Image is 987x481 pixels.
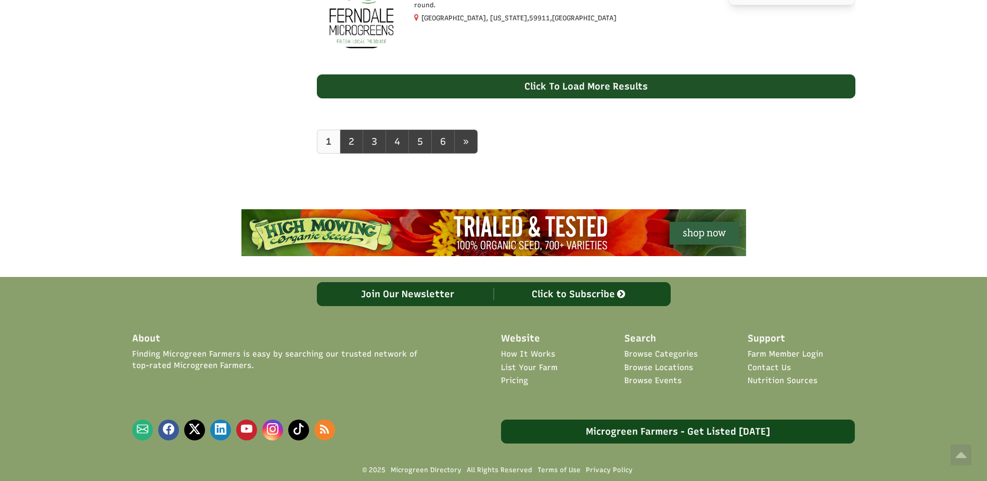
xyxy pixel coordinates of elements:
[317,74,855,98] div: Click To Load More Results
[421,14,617,22] small: [GEOGRAPHIC_DATA], [US_STATE], ,
[537,465,581,475] a: Terms of Use
[624,332,656,346] span: Search
[326,136,331,147] b: 1
[431,130,455,154] a: 6
[586,465,633,475] a: Privacy Policy
[494,288,665,300] div: Click to Subscribe
[363,466,386,475] span: © 2025
[501,420,855,444] a: Microgreen Farmers - Get Listed [DATE]
[317,282,671,306] a: Join Our Newsletter Click to Subscribe
[624,375,682,386] a: Browse Events
[624,362,693,373] a: Browse Locations
[748,362,791,373] a: Contact Us
[241,209,746,256] img: High
[501,332,540,346] span: Website
[132,349,425,371] span: Finding Microgreen Farmers is easy by searching our trusted network of top-rated Microgreen Farmers.
[501,362,558,373] a: List Your Farm
[340,130,363,154] a: 2
[501,349,555,360] a: How It Works
[132,332,160,346] span: About
[408,130,432,154] a: 5
[463,136,469,147] span: »
[552,14,617,23] span: [GEOGRAPHIC_DATA]
[748,375,817,386] a: Nutrition Sources
[501,375,528,386] a: Pricing
[363,130,386,154] a: 3
[529,14,550,23] span: 59911
[317,130,340,154] a: 1
[748,349,823,360] a: Farm Member Login
[386,130,409,154] a: 4
[454,130,478,154] a: next
[467,465,532,475] span: All Rights Reserved
[391,465,462,475] a: Microgreen Directory
[323,288,494,300] div: Join Our Newsletter
[624,349,698,360] a: Browse Categories
[748,332,785,346] span: Support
